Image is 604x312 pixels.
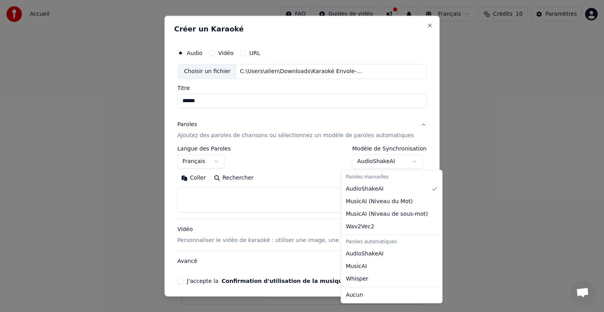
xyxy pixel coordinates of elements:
span: Whisper [346,275,368,283]
span: MusicAI [346,262,367,270]
div: Paroles manuelles [343,172,440,183]
span: Wav2Vec2 [346,223,374,231]
span: AudioShakeAI [346,250,383,258]
span: MusicAI ( Niveau de sous-mot ) [346,210,428,218]
span: MusicAI ( Niveau du Mot ) [346,198,412,206]
div: Paroles automatiques [343,237,440,248]
span: Aucun [346,291,363,299]
span: AudioShakeAI [346,185,383,193]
